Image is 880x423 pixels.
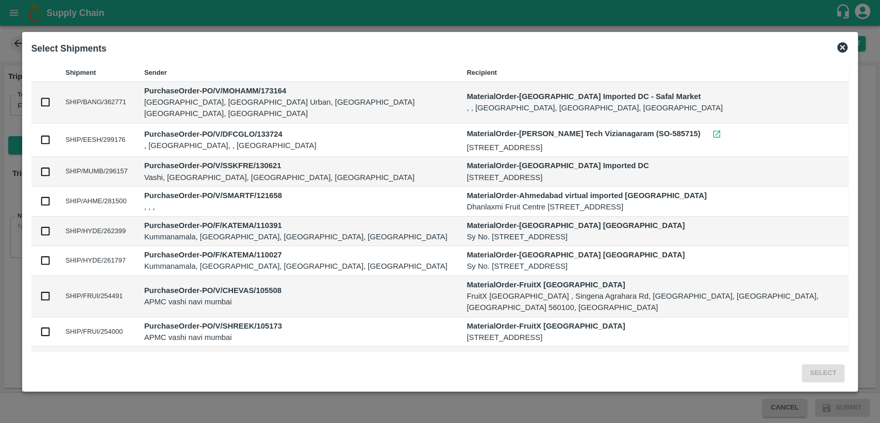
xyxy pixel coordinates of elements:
b: Select Shipments [31,43,107,54]
b: Sender [144,69,167,76]
p: , , , [144,201,451,213]
p: Dhanlaxmi Fruit Centre [STREET_ADDRESS] [467,201,840,213]
td: SHIP/FRUI/254491 [57,276,136,317]
strong: MaterialOrder - [GEOGRAPHIC_DATA] [GEOGRAPHIC_DATA] [467,251,685,259]
strong: MaterialOrder - Ahmedabad virtual imported [GEOGRAPHIC_DATA] [467,191,706,200]
strong: PurchaseOrder - PO/F/KATEMA/110027 [144,251,282,259]
p: Kummanamala, [GEOGRAPHIC_DATA], [GEOGRAPHIC_DATA], [GEOGRAPHIC_DATA] [144,231,451,242]
p: Vashi, [GEOGRAPHIC_DATA], [GEOGRAPHIC_DATA], [GEOGRAPHIC_DATA] [144,172,451,183]
strong: MaterialOrder - FruitX [GEOGRAPHIC_DATA] [467,281,625,289]
td: SHIP/MUMB/296157 [57,157,136,187]
p: FruitX [GEOGRAPHIC_DATA] , Singena Agrahara Rd, [GEOGRAPHIC_DATA], [GEOGRAPHIC_DATA], [GEOGRAPHIC... [467,290,840,314]
p: Kummanamala, [GEOGRAPHIC_DATA], [GEOGRAPHIC_DATA], [GEOGRAPHIC_DATA] [144,261,451,272]
strong: PurchaseOrder - PO/F/KATEMA/110391 [144,221,282,230]
b: Shipment [65,69,96,76]
p: APMC vashi navi mumbai [144,296,451,307]
strong: PurchaseOrder - PO/V/DFCGLO/133724 [144,130,283,138]
strong: PurchaseOrder - PO/V/SMARTF/121658 [144,191,282,200]
strong: PurchaseOrder - PO/V/SHREEK/105173 [144,322,282,330]
td: SHIP/HYDE/261797 [57,246,136,276]
strong: PurchaseOrder - PO/V/SSKFRE/130621 [144,161,281,170]
strong: MaterialOrder - [GEOGRAPHIC_DATA] [GEOGRAPHIC_DATA] [467,221,685,230]
td: SHIP/FRUI/253986 [57,347,136,377]
strong: MaterialOrder - [PERSON_NAME] Tech Vizianagaram (SO-585715) [467,129,700,138]
p: , , [GEOGRAPHIC_DATA], [GEOGRAPHIC_DATA], [GEOGRAPHIC_DATA] [467,102,840,113]
strong: MaterialOrder - [GEOGRAPHIC_DATA] Imported DC - Safal Market [467,92,701,101]
p: , [GEOGRAPHIC_DATA], , [GEOGRAPHIC_DATA] [144,140,451,151]
strong: MaterialOrder - FruitX [GEOGRAPHIC_DATA] [467,322,625,330]
p: Sy No. [STREET_ADDRESS] [467,261,840,272]
p: [STREET_ADDRESS] [467,332,840,343]
strong: PurchaseOrder - PO/V/MKCAGR/105168 [144,351,285,360]
b: Recipient [467,69,497,76]
p: [STREET_ADDRESS] [467,142,840,153]
p: [GEOGRAPHIC_DATA], [GEOGRAPHIC_DATA] Urban, [GEOGRAPHIC_DATA] [GEOGRAPHIC_DATA], [GEOGRAPHIC_DATA] [144,96,451,120]
strong: MaterialOrder - [GEOGRAPHIC_DATA] Imported DC [467,161,649,170]
td: SHIP/EESH/299176 [57,123,136,157]
td: SHIP/HYDE/262399 [57,217,136,247]
strong: MaterialOrder - FruitX [GEOGRAPHIC_DATA] [467,351,625,360]
strong: PurchaseOrder - PO/V/CHEVAS/105508 [144,286,281,295]
p: Sy No. [STREET_ADDRESS] [467,231,840,242]
strong: PurchaseOrder - PO/V/MOHAMM/173164 [144,87,287,95]
p: [STREET_ADDRESS] [467,172,840,183]
td: SHIP/AHME/281500 [57,187,136,217]
p: APMC vashi navi mumbai [144,332,451,343]
td: SHIP/BANG/362771 [57,82,136,123]
td: SHIP/FRUI/254000 [57,317,136,347]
